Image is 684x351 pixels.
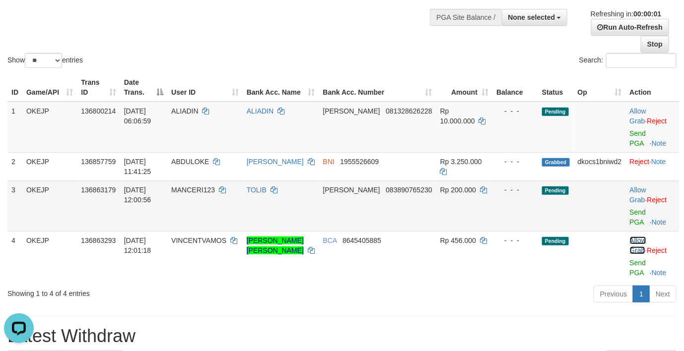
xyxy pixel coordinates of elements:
span: ALIADIN [171,107,198,115]
button: None selected [502,9,568,26]
th: Game/API: activate to sort column ascending [22,73,77,102]
span: Copy 083890765230 to clipboard [386,186,432,194]
input: Search: [606,53,677,68]
span: BNI [323,158,335,166]
select: Showentries [25,53,62,68]
a: [PERSON_NAME] [PERSON_NAME] [247,236,304,254]
a: Run Auto-Refresh [591,19,669,36]
td: · [626,152,680,180]
a: TOLIB [247,186,267,194]
td: dkocs1bniwd2 [574,152,626,180]
a: ALIADIN [247,107,274,115]
td: OKEJP [22,152,77,180]
span: Rp 10.000.000 [440,107,475,125]
h1: Latest Withdraw [7,326,677,346]
span: Copy 8645405885 to clipboard [342,236,381,244]
span: Pending [542,237,569,245]
span: Rp 200.000 [440,186,476,194]
td: 4 [7,231,22,282]
a: Reject [647,196,667,204]
div: Showing 1 to 4 of 4 entries [7,285,277,298]
th: Status [538,73,574,102]
span: · [630,186,647,204]
a: Send PGA [630,259,646,277]
span: [DATE] 06:06:59 [124,107,151,125]
a: Note [652,139,667,147]
td: OKEJP [22,231,77,282]
a: Note [651,158,666,166]
span: Pending [542,108,569,116]
td: 3 [7,180,22,231]
a: Allow Grab [630,186,646,204]
th: Bank Acc. Name: activate to sort column ascending [243,73,319,102]
label: Search: [579,53,677,68]
span: VINCENTVAMOS [171,236,226,244]
a: [PERSON_NAME] [247,158,304,166]
div: - - - [496,235,534,245]
th: ID [7,73,22,102]
th: Date Trans.: activate to sort column descending [120,73,168,102]
div: - - - [496,106,534,116]
span: 136863179 [81,186,116,194]
td: · [626,102,680,153]
th: Amount: activate to sort column ascending [436,73,492,102]
th: Balance [492,73,538,102]
span: BCA [323,236,337,244]
th: User ID: activate to sort column ascending [167,73,243,102]
a: Allow Grab [630,107,646,125]
span: MANCERI123 [171,186,215,194]
span: Rp 3.250.000 [440,158,482,166]
span: · [630,107,647,125]
button: Open LiveChat chat widget [4,4,34,34]
a: Stop [641,36,669,53]
span: None selected [508,13,555,21]
a: Send PGA [630,208,646,226]
div: - - - [496,157,534,167]
td: 2 [7,152,22,180]
span: Copy 1955526609 to clipboard [341,158,379,166]
span: 136863293 [81,236,116,244]
a: Reject [630,158,650,166]
span: Copy 081328626228 to clipboard [386,107,432,115]
span: 136857759 [81,158,116,166]
span: Refreshing in: [591,10,661,18]
td: · [626,231,680,282]
a: Allow Grab [630,236,646,254]
td: 1 [7,102,22,153]
span: 136800214 [81,107,116,115]
span: [PERSON_NAME] [323,107,380,115]
span: [DATE] 12:00:56 [124,186,151,204]
span: Pending [542,186,569,195]
div: - - - [496,185,534,195]
span: ABDULOKE [171,158,209,166]
a: Note [652,269,667,277]
div: PGA Site Balance / [430,9,501,26]
a: 1 [633,286,650,302]
th: Action [626,73,680,102]
a: Next [649,286,677,302]
a: Reject [647,117,667,125]
th: Op: activate to sort column ascending [574,73,626,102]
td: · [626,180,680,231]
span: · [630,236,647,254]
strong: 00:00:01 [633,10,661,18]
td: OKEJP [22,102,77,153]
span: Rp 456.000 [440,236,476,244]
a: Previous [594,286,633,302]
span: [DATE] 12:01:18 [124,236,151,254]
th: Bank Acc. Number: activate to sort column ascending [319,73,436,102]
span: [PERSON_NAME] [323,186,380,194]
th: Trans ID: activate to sort column ascending [77,73,120,102]
span: Grabbed [542,158,570,167]
a: Send PGA [630,129,646,147]
td: OKEJP [22,180,77,231]
span: [DATE] 11:41:25 [124,158,151,175]
label: Show entries [7,53,83,68]
a: Note [652,218,667,226]
a: Reject [647,246,667,254]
